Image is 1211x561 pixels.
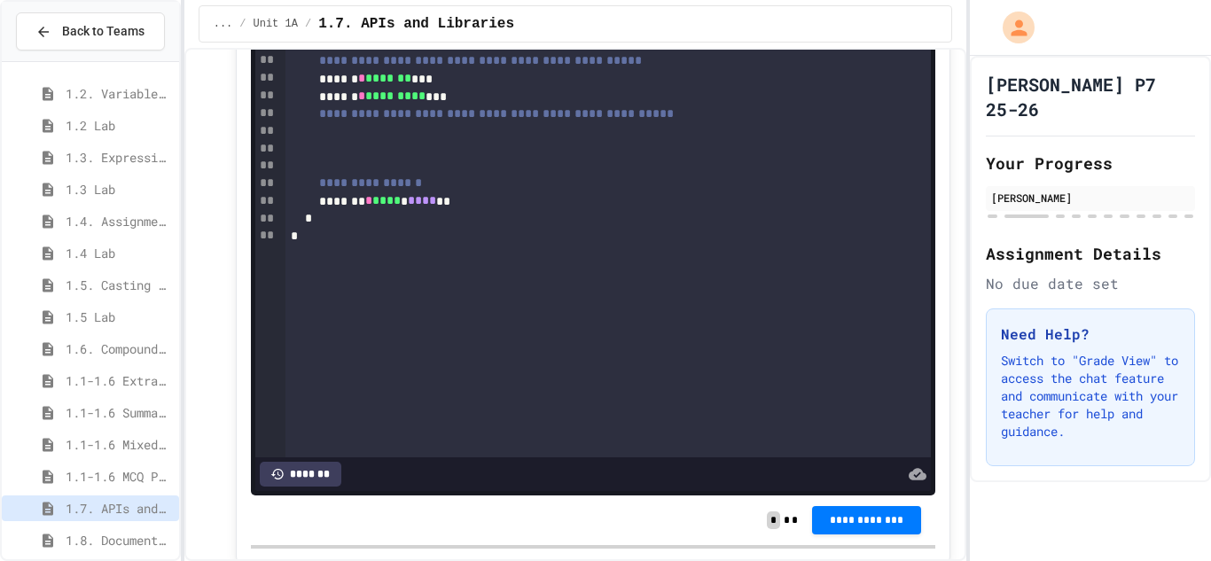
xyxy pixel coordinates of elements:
span: 1.6. Compound Assignment Operators [66,339,172,358]
span: 1.2 Lab [66,116,172,135]
span: 1.3. Expressions and Output [New] [66,148,172,167]
span: 1.5 Lab [66,308,172,326]
h2: Your Progress [986,151,1195,175]
span: 1.7. APIs and Libraries [318,13,514,35]
span: 1.8. Documentation with Comments and Preconditions [66,531,172,549]
span: 1.1-1.6 Summary [66,403,172,422]
span: 1.1-1.6 Extra Coding Practice [66,371,172,390]
p: Switch to "Grade View" to access the chat feature and communicate with your teacher for help and ... [1001,352,1180,440]
button: Back to Teams [16,12,165,51]
span: 1.4. Assignment and Input [66,212,172,230]
span: 1.3 Lab [66,180,172,199]
div: No due date set [986,273,1195,294]
span: / [305,17,311,31]
span: 1.5. Casting and Ranges of Values [66,276,172,294]
div: [PERSON_NAME] [991,190,1190,206]
span: 1.7. APIs and Libraries [66,499,172,518]
span: ... [214,17,233,31]
span: / [239,17,246,31]
span: Back to Teams [62,22,145,41]
div: My Account [984,7,1039,48]
h2: Assignment Details [986,241,1195,266]
span: 1.1-1.6 MCQ Practice [66,467,172,486]
span: 1.4 Lab [66,244,172,262]
span: 1.2. Variables and Data Types [66,84,172,103]
span: Unit 1A [254,17,298,31]
h1: [PERSON_NAME] P7 25-26 [986,72,1195,121]
h3: Need Help? [1001,323,1180,345]
span: 1.1-1.6 Mixed Up Code Practice [66,435,172,454]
